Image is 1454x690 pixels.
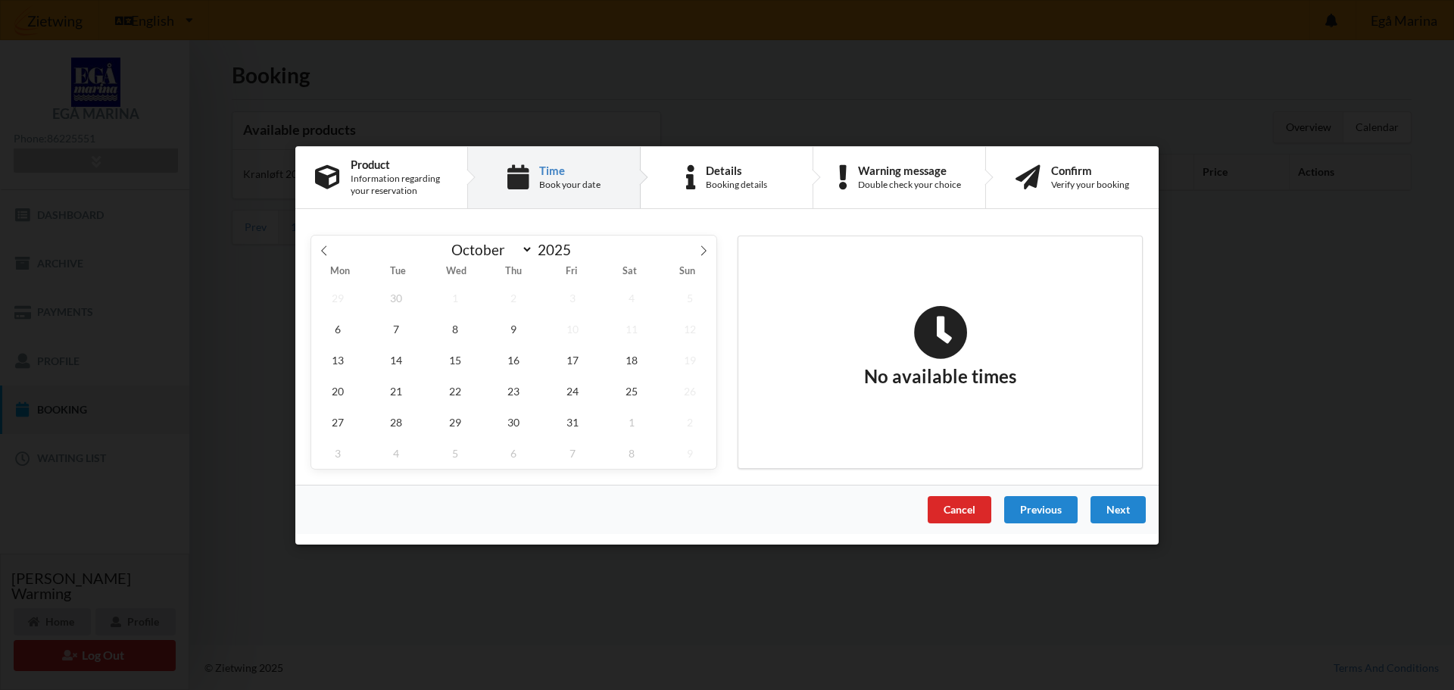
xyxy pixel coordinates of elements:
[370,437,423,468] span: November 4, 2025
[605,344,658,375] span: October 18, 2025
[663,313,716,344] span: October 12, 2025
[311,406,364,437] span: October 27, 2025
[351,158,448,170] div: Product
[351,173,448,197] div: Information regarding your reservation
[605,375,658,406] span: October 25, 2025
[601,267,658,276] span: Sat
[539,179,601,191] div: Book your date
[370,282,423,313] span: September 30, 2025
[605,313,658,344] span: October 11, 2025
[858,164,961,176] div: Warning message
[370,406,423,437] span: October 28, 2025
[659,267,716,276] span: Sun
[488,406,541,437] span: October 30, 2025
[429,406,482,437] span: October 29, 2025
[370,344,423,375] span: October 14, 2025
[485,267,542,276] span: Thu
[429,313,482,344] span: October 8, 2025
[370,375,423,406] span: October 21, 2025
[429,344,482,375] span: October 15, 2025
[605,437,658,468] span: November 8, 2025
[864,304,1016,388] h2: No available times
[311,282,364,313] span: September 29, 2025
[311,267,369,276] span: Mon
[546,344,599,375] span: October 17, 2025
[488,313,541,344] span: October 9, 2025
[663,344,716,375] span: October 19, 2025
[311,313,364,344] span: October 6, 2025
[445,240,534,259] select: Month
[488,375,541,406] span: October 23, 2025
[546,406,599,437] span: October 31, 2025
[429,282,482,313] span: October 1, 2025
[1090,495,1146,523] div: Next
[858,179,961,191] div: Double check your choice
[928,495,991,523] div: Cancel
[539,164,601,176] div: Time
[1051,164,1129,176] div: Confirm
[663,437,716,468] span: November 9, 2025
[706,164,767,176] div: Details
[429,437,482,468] span: November 5, 2025
[370,313,423,344] span: October 7, 2025
[488,344,541,375] span: October 16, 2025
[706,179,767,191] div: Booking details
[1051,179,1129,191] div: Verify your booking
[427,267,485,276] span: Wed
[429,375,482,406] span: October 22, 2025
[488,437,541,468] span: November 6, 2025
[311,344,364,375] span: October 13, 2025
[533,241,583,258] input: Year
[605,406,658,437] span: November 1, 2025
[663,282,716,313] span: October 5, 2025
[311,375,364,406] span: October 20, 2025
[311,437,364,468] span: November 3, 2025
[1004,495,1078,523] div: Previous
[546,375,599,406] span: October 24, 2025
[488,282,541,313] span: October 2, 2025
[546,313,599,344] span: October 10, 2025
[663,375,716,406] span: October 26, 2025
[546,282,599,313] span: October 3, 2025
[605,282,658,313] span: October 4, 2025
[369,267,426,276] span: Tue
[543,267,601,276] span: Fri
[546,437,599,468] span: November 7, 2025
[663,406,716,437] span: November 2, 2025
